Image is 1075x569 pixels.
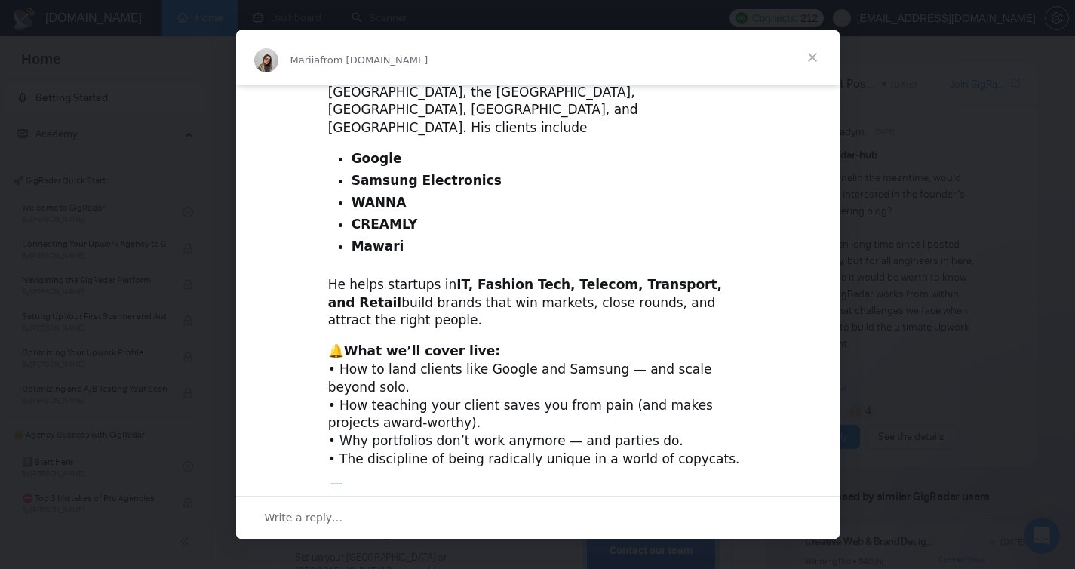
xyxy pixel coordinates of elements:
div: He helps startups in build brands that win markets, close rounds, and attract the right people. [328,276,748,330]
b: WANNA [352,195,407,210]
div: has spent the last 12 years in strategic marketing and business consulting for tech across [GEOGR... [328,48,748,137]
div: • How to land clients like Google and Samsung — and scale beyond solo. • How teaching your client... [328,343,748,469]
span: from [DOMAIN_NAME] [320,54,428,66]
b: CREAMLY [352,217,418,232]
b: Samsung Electronics [352,173,502,188]
b: Google [352,151,402,166]
div: 🗓️ When: 📍 Where: or to your calendar [328,481,748,553]
b: 🔔What we’ll cover live: [328,343,500,358]
span: Write a reply… [265,508,343,527]
img: Profile image for Mariia [254,48,278,72]
b: IT, Fashion Tech, Telecom, Transport, and Retail [328,277,722,310]
div: Open conversation and reply [236,496,840,539]
b: Mawari [352,238,404,254]
span: Mariia [290,54,321,66]
span: Close [785,30,840,85]
b: [DATE] — 4 PM Kyiv | 9 PM [GEOGRAPHIC_DATA] | 9 AM EST [328,482,743,515]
